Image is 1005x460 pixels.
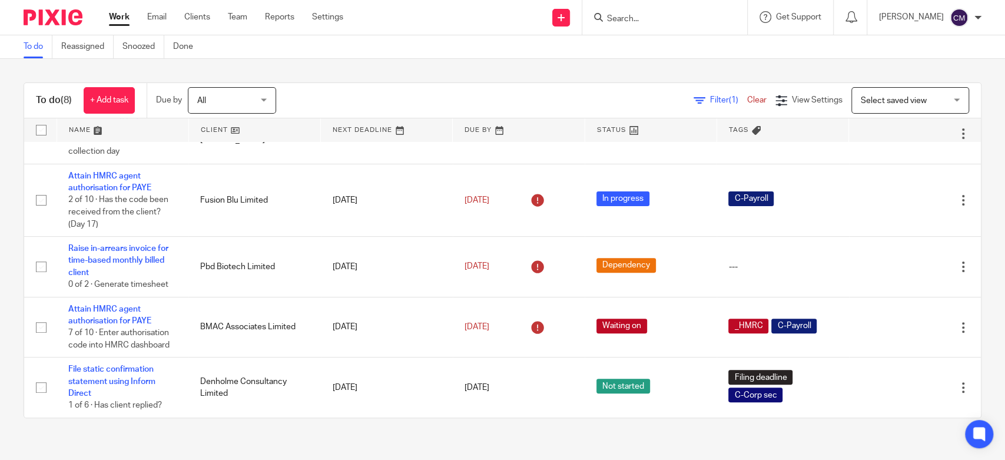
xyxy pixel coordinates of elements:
a: Raise in-arrears invoice for time-based monthly billed client [68,244,168,277]
input: Search [606,14,712,25]
span: 7 of 10 · Enter authorisation code into HMRC dashboard [68,329,170,350]
span: (8) [61,95,72,105]
a: Reassigned [61,35,114,58]
span: (1) [729,96,738,104]
span: [DATE] [465,263,489,271]
span: 2 of 10 · Has the code been received from the client? (Day 17) [68,196,168,229]
span: Not started [596,379,650,393]
span: Get Support [776,13,821,21]
a: Attain HMRC agent authorisation for PAYE [68,305,151,325]
td: [DATE] [321,164,453,236]
span: All [197,97,206,105]
span: Select saved view [861,97,927,105]
a: Team [228,11,247,23]
span: [DATE] [465,323,489,331]
a: To do [24,35,52,58]
span: View Settings [792,96,843,104]
img: Pixie [24,9,82,25]
a: Email [147,11,167,23]
a: File static confirmation statement using Inform Direct [68,365,155,398]
a: + Add task [84,87,135,114]
span: In progress [596,191,649,206]
span: Filing deadline [728,370,792,385]
td: Denholme Consultancy Limited [188,358,320,418]
img: svg%3E [950,8,968,27]
span: 1 of 6 · Has client replied? [68,402,162,410]
span: [DATE] [465,383,489,392]
a: Done [173,35,202,58]
span: _HMRC [728,319,768,333]
a: Reports [265,11,294,23]
span: [DATE] [465,196,489,204]
h1: To do [36,94,72,107]
td: [DATE] [321,358,453,418]
span: Dependency [596,258,656,273]
span: 0 of 2 · Generate timesheet [68,280,168,289]
td: [DATE] [321,297,453,358]
td: Pbd Biotech Limited [188,237,320,297]
span: C-Payroll [728,191,774,206]
td: Fusion Blu Limited [188,164,320,236]
span: C-Corp sec [728,388,782,402]
a: Clear [747,96,767,104]
a: Settings [312,11,343,23]
span: Tags [729,127,749,133]
a: Clients [184,11,210,23]
div: --- [728,261,837,273]
span: C-Payroll [771,319,817,333]
span: Filter [710,96,747,104]
td: [DATE] [321,237,453,297]
p: Due by [156,94,182,106]
a: Attain HMRC agent authorisation for PAYE [68,172,151,192]
span: Waiting on [596,319,647,333]
a: Work [109,11,130,23]
a: Snoozed [122,35,164,58]
p: [PERSON_NAME] [879,11,944,23]
td: BMAC Associates Limited [188,297,320,358]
